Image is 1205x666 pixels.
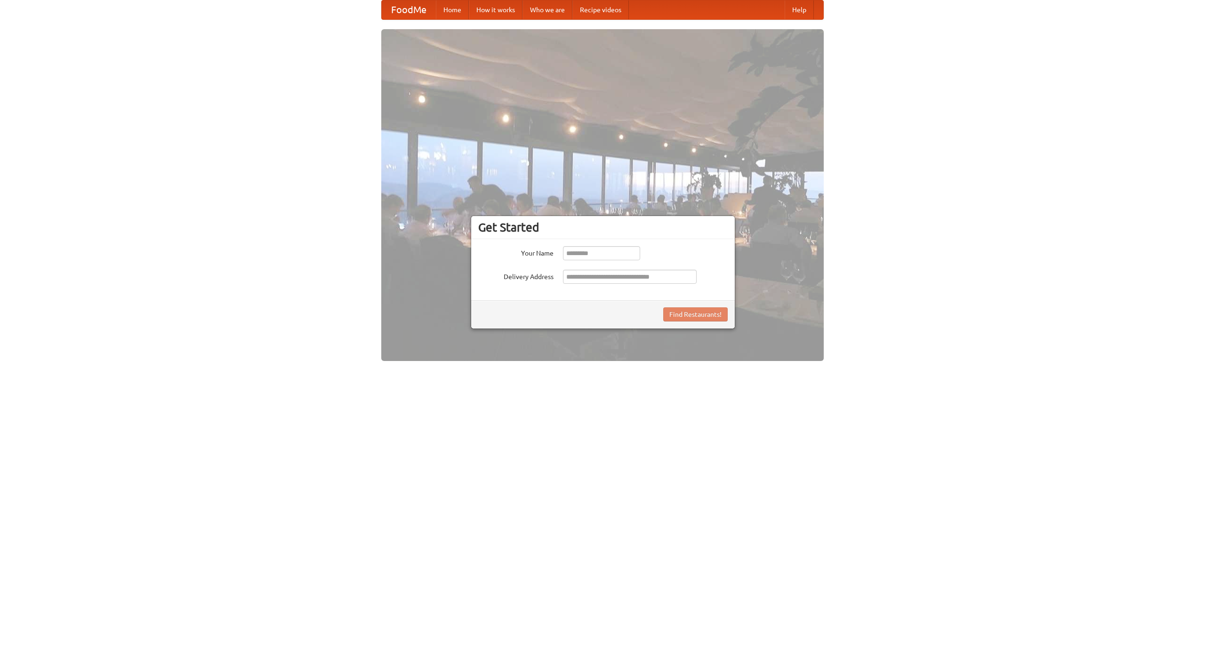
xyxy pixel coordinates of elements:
h3: Get Started [478,220,728,234]
a: Help [785,0,814,19]
label: Delivery Address [478,270,554,281]
a: FoodMe [382,0,436,19]
label: Your Name [478,246,554,258]
a: Recipe videos [572,0,629,19]
a: Who we are [522,0,572,19]
a: How it works [469,0,522,19]
button: Find Restaurants! [663,307,728,321]
a: Home [436,0,469,19]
